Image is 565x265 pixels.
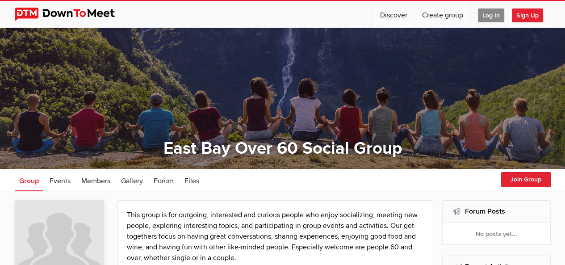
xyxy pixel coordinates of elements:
a: Forum [149,169,178,191]
a: Log In [471,1,511,28]
a: Group [15,169,43,191]
span: Members [81,177,110,185]
div: No posts yet... [443,223,550,244]
a: Events [45,169,75,191]
a: Discover [373,1,414,28]
p: This group is for outgoing, interested and curious people who enjoy socializing, meeting new peop... [127,210,424,263]
img: DownToMeet [15,8,129,21]
span: Forum [154,177,174,185]
a: Members [77,169,115,191]
span: Log In [478,8,504,22]
span: Files [184,177,199,185]
span: Group [19,177,39,185]
a: Files [180,169,204,191]
button: Join Group [501,172,551,187]
a: Create group [415,1,470,28]
a: Gallery [117,169,147,191]
span: Events [50,177,71,185]
a: Forum Posts [465,207,505,216]
a: Sign Up [512,1,550,28]
span: Gallery [121,177,143,185]
span: Sign Up [512,8,543,22]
